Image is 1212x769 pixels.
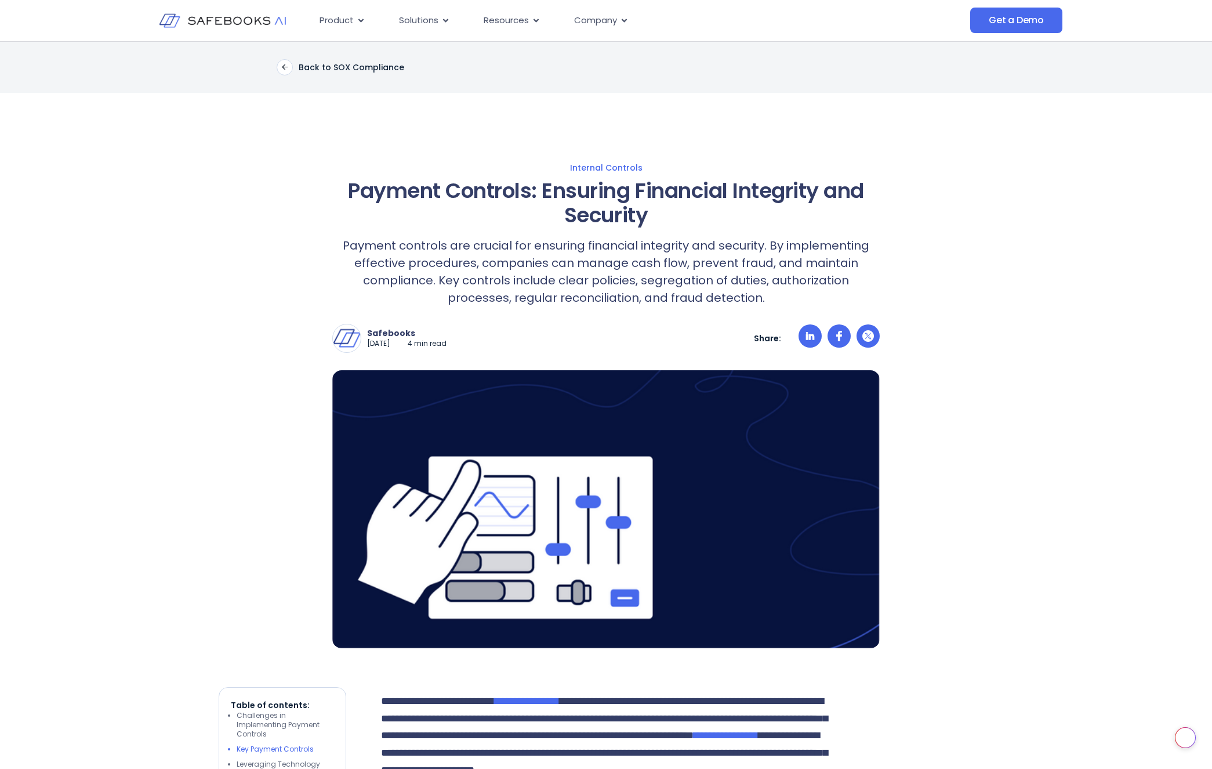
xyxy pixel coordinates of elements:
p: [DATE] [367,339,390,349]
img: Safebooks [333,324,361,352]
span: Product [320,14,354,27]
div: Menu Toggle [310,9,854,32]
span: Get a Demo [989,15,1044,26]
span: Company [574,14,617,27]
a: Get a Demo [970,8,1062,33]
p: Payment controls are crucial for ensuring financial integrity and security. By implementing effec... [332,237,880,306]
h1: Payment Controls: Ensuring Financial Integrity and Security [332,179,880,228]
a: Back to SOX Compliance [277,59,404,75]
li: Key Payment Controls [237,745,334,754]
p: Table of contents: [231,699,334,711]
span: Solutions [399,14,438,27]
a: Internal Controls [219,163,993,173]
span: Resources [484,14,529,27]
p: Back to SOX Compliance [299,62,404,73]
p: 4 min read [408,339,447,349]
p: Share: [754,333,781,344]
li: Challenges in Implementing Payment Controls [237,711,334,739]
nav: Menu [310,9,854,32]
img: a hand touching a button on a computer screen [332,370,880,648]
p: Safebooks [367,328,447,338]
